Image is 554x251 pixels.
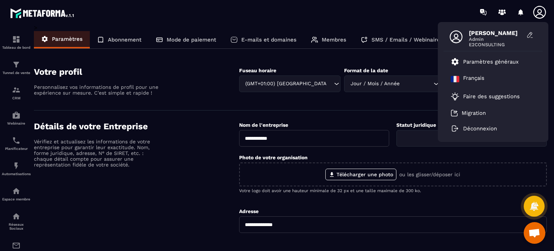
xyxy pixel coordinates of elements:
span: Admin [469,36,523,42]
span: E2CONSULTING [469,42,523,47]
a: Faire des suggestions [451,92,527,101]
p: Mode de paiement [167,36,216,43]
p: Tunnel de vente [2,71,31,75]
div: Search for option [344,75,444,92]
a: automationsautomationsEspace membre [2,181,31,207]
img: automations [12,111,21,120]
div: Search for option [239,75,341,92]
p: Automatisations [2,172,31,176]
a: Migration [451,109,486,117]
img: logo [10,7,75,20]
p: Migration [462,110,486,116]
label: Adresse [239,208,259,214]
a: Ouvrir le chat [524,222,545,244]
label: Statut juridique [396,122,436,128]
p: CRM [2,96,31,100]
p: Vérifiez et actualisez les informations de votre entreprise pour garantir leur exactitude. Nom, f... [34,139,160,168]
p: Tableau de bord [2,46,31,49]
a: schedulerschedulerPlanificateur [2,131,31,156]
h4: Votre profil [34,67,239,77]
input: Search for option [401,134,535,142]
img: formation [12,86,21,94]
img: automations [12,161,21,170]
a: formationformationTableau de bord [2,30,31,55]
a: social-networksocial-networkRéseaux Sociaux [2,207,31,236]
p: Votre logo doit avoir une hauteur minimale de 32 px et une taille maximale de 300 ko. [239,188,547,193]
a: formationformationTunnel de vente [2,55,31,80]
label: Télécharger une photo [325,169,396,180]
p: Espace membre [2,197,31,201]
span: [PERSON_NAME] [469,30,523,36]
span: (GMT+01:00) [GEOGRAPHIC_DATA] [244,80,327,88]
img: social-network [12,212,21,221]
input: Search for option [401,80,432,88]
p: Planificateur [2,147,31,151]
h4: Détails de votre Entreprise [34,121,239,131]
input: Search for option [327,80,332,88]
span: Jour / Mois / Année [349,80,401,88]
a: automationsautomationsWebinaire [2,105,31,131]
p: Membres [322,36,346,43]
img: formation [12,60,21,69]
p: Webinaire [2,121,31,125]
p: Français [463,75,484,83]
p: Paramètres généraux [463,59,519,65]
p: Déconnexion [463,125,497,132]
p: Abonnement [108,36,141,43]
a: automationsautomationsAutomatisations [2,156,31,181]
a: Paramètres généraux [451,57,519,66]
p: Faire des suggestions [463,93,520,100]
p: E-mails et domaines [241,36,296,43]
div: Search for option [396,130,547,147]
p: ou les glisser/déposer ici [399,172,460,177]
label: Format de la date [344,68,388,73]
label: Nom de l'entreprise [239,122,288,128]
p: Réseaux Sociaux [2,222,31,230]
p: Personnalisez vos informations de profil pour une expérience sur mesure. C'est simple et rapide ! [34,84,160,96]
img: email [12,241,21,250]
img: scheduler [12,136,21,145]
img: automations [12,187,21,195]
p: Paramètres [52,36,83,42]
p: SMS / Emails / Webinaires [371,36,443,43]
label: Fuseau horaire [239,68,276,73]
label: Photo de votre organisation [239,155,308,160]
a: formationformationCRM [2,80,31,105]
img: formation [12,35,21,44]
